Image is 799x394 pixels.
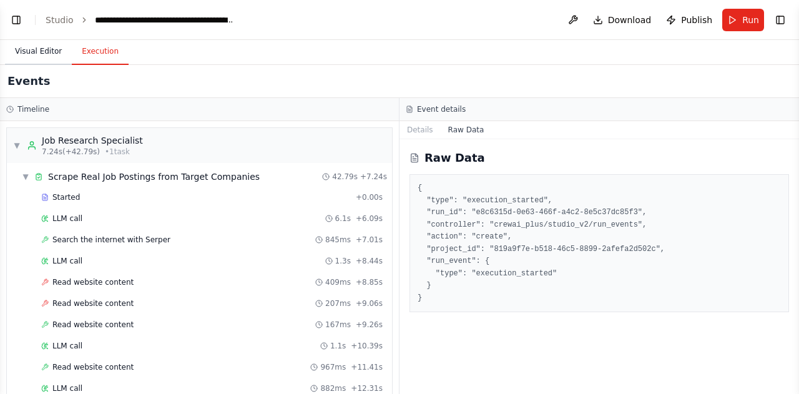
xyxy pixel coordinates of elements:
span: Read website content [52,320,134,330]
button: Download [588,9,657,31]
span: Read website content [52,277,134,287]
h3: Timeline [17,104,49,114]
pre: { "type": "execution_started", "run_id": "e8c6315d-0e63-466f-a4c2-8e5c37dc85f3", "controller": "c... [418,182,781,304]
span: 6.1s [335,214,351,224]
span: + 11.41s [351,362,383,372]
div: Job Research Specialist [42,134,143,147]
span: 7.24s (+42.79s) [42,147,100,157]
span: LLM call [52,341,82,351]
span: 845ms [325,235,351,245]
span: LLM call [52,214,82,224]
span: Read website content [52,298,134,308]
h3: Event details [417,104,466,114]
span: 167ms [325,320,351,330]
h2: Raw Data [424,149,485,167]
span: LLM call [52,383,82,393]
span: 967ms [320,362,346,372]
span: 1.3s [335,256,351,266]
button: Publish [661,9,717,31]
span: + 9.26s [356,320,383,330]
span: + 7.24s [360,172,387,182]
span: + 12.31s [351,383,383,393]
span: LLM call [52,256,82,266]
span: 42.79s [332,172,358,182]
button: Details [399,121,441,139]
button: Run [722,9,764,31]
button: Show right sidebar [772,11,789,29]
span: Search the internet with Serper [52,235,170,245]
span: + 0.00s [356,192,383,202]
span: + 8.85s [356,277,383,287]
button: Visual Editor [5,39,72,65]
span: + 10.39s [351,341,383,351]
span: + 7.01s [356,235,383,245]
span: 207ms [325,298,351,308]
span: 1.1s [330,341,346,351]
span: + 9.06s [356,298,383,308]
a: Studio [46,15,74,25]
span: 409ms [325,277,351,287]
span: + 6.09s [356,214,383,224]
span: ▼ [13,140,21,150]
span: Run [742,14,759,26]
button: Execution [72,39,129,65]
span: Read website content [52,362,134,372]
span: ▼ [22,172,29,182]
nav: breadcrumb [46,14,235,26]
div: Scrape Real Job Postings from Target Companies [48,170,260,183]
span: Publish [681,14,712,26]
span: 882ms [320,383,346,393]
span: • 1 task [105,147,130,157]
span: Download [608,14,652,26]
span: + 8.44s [356,256,383,266]
button: Show left sidebar [7,11,25,29]
button: Raw Data [441,121,492,139]
h2: Events [7,72,50,90]
span: Started [52,192,80,202]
